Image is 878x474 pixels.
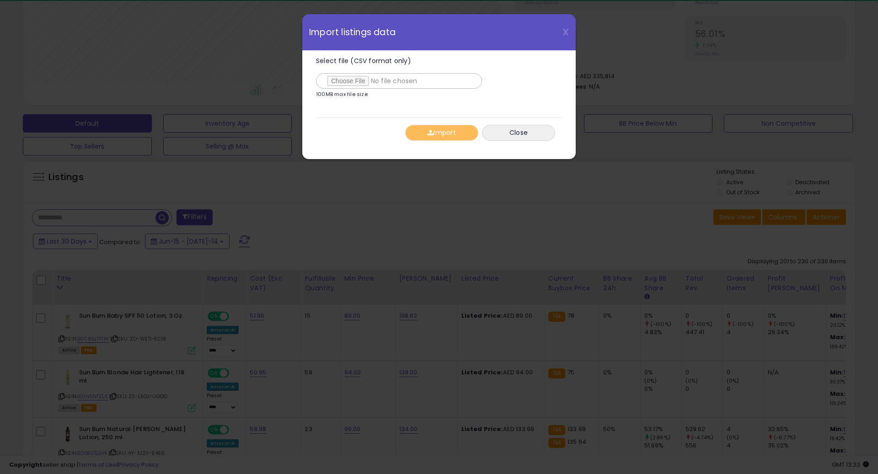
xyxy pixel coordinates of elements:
[562,26,569,38] span: X
[309,28,396,37] span: Import listings data
[405,125,478,141] button: Import
[482,125,555,141] button: Close
[316,56,411,65] span: Select file (CSV format only)
[316,92,368,97] p: 100MB max file size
